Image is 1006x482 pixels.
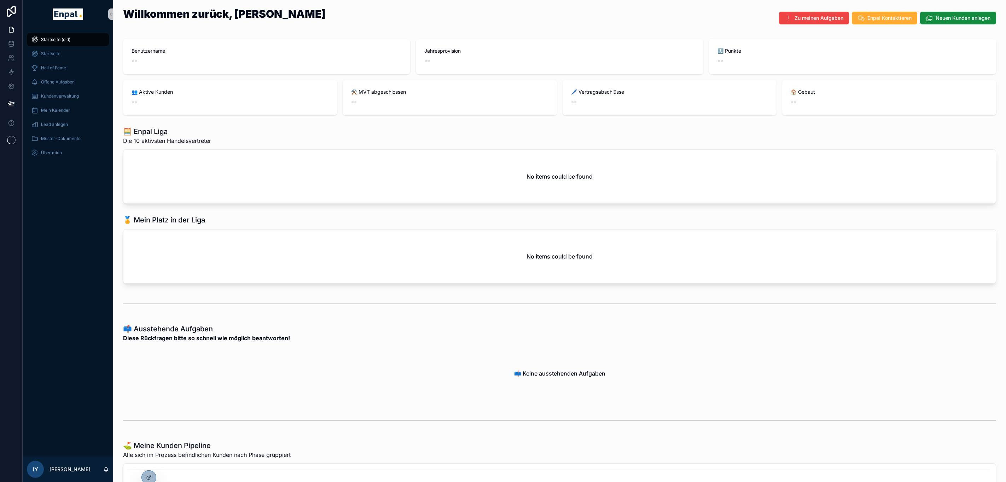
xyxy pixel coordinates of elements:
[123,127,211,137] h1: 🧮 Enpal Liga
[424,47,694,54] span: Jahresprovision
[41,79,75,85] span: Offene Aufgaben
[123,215,205,225] h1: 🏅 Mein Platz in der Liga
[717,56,723,66] span: --
[41,150,62,156] span: Über mich
[132,88,328,95] span: 👥 Aktive Kunden
[27,62,109,74] a: Hall of Fame
[791,97,796,107] span: --
[791,88,988,95] span: 🏠 Gebaut
[527,172,593,181] h2: No items could be found
[132,56,137,66] span: --
[123,324,290,334] h1: 📫 Ausstehende Aufgaben
[53,8,83,20] img: App logo
[27,118,109,131] a: Lead anlegen
[41,108,70,113] span: Mein Kalender
[27,33,109,46] a: Startseite (old)
[527,252,593,261] h2: No items could be found
[717,47,988,54] span: 🔝 Punkte
[779,12,849,24] button: Zu meinen Aufgaben
[27,47,109,60] a: Startseite
[27,132,109,145] a: Muster-Dokumente
[23,28,113,168] div: scrollable content
[795,14,843,22] span: Zu meinen Aufgaben
[41,122,68,127] span: Lead anlegen
[867,14,912,22] span: Enpal Kontaktieren
[123,8,326,19] h1: Willkommen zurück, [PERSON_NAME]
[50,466,90,473] p: [PERSON_NAME]
[41,51,60,57] span: Startseite
[571,88,768,95] span: 🖊️ Vertragsabschlüsse
[852,12,917,24] button: Enpal Kontaktieren
[351,97,357,107] span: --
[514,369,605,378] h2: 📫 Keine ausstehenden Aufgaben
[132,97,137,107] span: --
[41,136,81,141] span: Muster-Dokumente
[123,451,291,459] span: Alle sich im Prozess befindlichen Kunden nach Phase gruppiert
[123,334,290,342] strong: Diese Rückfragen bitte so schnell wie möglich beantworten!
[123,137,211,145] span: Die 10 aktivsten Handelsvertreter
[424,56,430,66] span: --
[132,47,402,54] span: Benutzername
[571,97,577,107] span: --
[351,88,548,95] span: ⚒️ MVT abgeschlossen
[27,90,109,103] a: Kundenverwaltung
[27,146,109,159] a: Über mich
[936,14,990,22] span: Neuen Kunden anlegen
[41,93,79,99] span: Kundenverwaltung
[41,37,70,42] span: Startseite (old)
[920,12,996,24] button: Neuen Kunden anlegen
[123,441,291,451] h1: ⛳ Meine Kunden Pipeline
[41,65,66,71] span: Hall of Fame
[33,465,38,474] span: IY
[27,76,109,88] a: Offene Aufgaben
[27,104,109,117] a: Mein Kalender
